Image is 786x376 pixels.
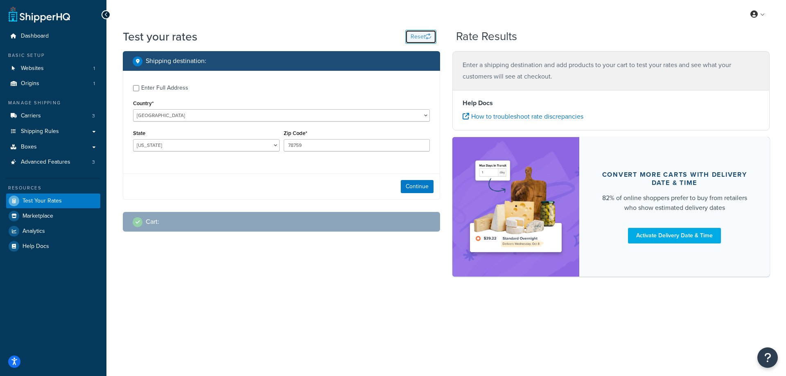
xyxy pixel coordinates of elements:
[6,185,100,191] div: Resources
[6,194,100,208] a: Test Your Rates
[6,209,100,223] a: Marketplace
[6,155,100,170] li: Advanced Features
[284,130,307,136] label: Zip Code*
[6,108,100,124] a: Carriers3
[23,243,49,250] span: Help Docs
[6,52,100,59] div: Basic Setup
[6,29,100,44] a: Dashboard
[93,65,95,72] span: 1
[6,76,100,91] a: Origins1
[21,33,49,40] span: Dashboard
[21,144,37,151] span: Boxes
[6,108,100,124] li: Carriers
[93,80,95,87] span: 1
[465,149,567,264] img: feature-image-ddt-36eae7f7280da8017bfb280eaccd9c446f90b1fe08728e4019434db127062ab4.png
[6,124,100,139] a: Shipping Rules
[6,76,100,91] li: Origins
[21,128,59,135] span: Shipping Rules
[599,171,750,187] div: Convert more carts with delivery date & time
[21,65,44,72] span: Websites
[599,193,750,213] div: 82% of online shoppers prefer to buy from retailers who show estimated delivery dates
[6,61,100,76] a: Websites1
[92,159,95,166] span: 3
[123,29,197,45] h1: Test your rates
[6,155,100,170] a: Advanced Features3
[21,159,70,166] span: Advanced Features
[6,99,100,106] div: Manage Shipping
[628,228,721,243] a: Activate Delivery Date & Time
[133,130,145,136] label: State
[23,198,62,205] span: Test Your Rates
[92,113,95,119] span: 3
[456,30,517,43] h2: Rate Results
[23,213,53,220] span: Marketplace
[757,347,778,368] button: Open Resource Center
[6,239,100,254] a: Help Docs
[6,140,100,155] a: Boxes
[401,180,434,193] button: Continue
[146,57,206,65] h2: Shipping destination :
[21,80,39,87] span: Origins
[463,59,759,82] p: Enter a shipping destination and add products to your cart to test your rates and see what your c...
[133,100,154,106] label: Country*
[463,98,759,108] h4: Help Docs
[146,218,159,225] h2: Cart :
[21,113,41,119] span: Carriers
[141,82,188,94] div: Enter Full Address
[23,228,45,235] span: Analytics
[133,85,139,91] input: Enter Full Address
[405,30,436,44] button: Reset
[6,61,100,76] li: Websites
[463,112,583,121] a: How to troubleshoot rate discrepancies
[6,224,100,239] a: Analytics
